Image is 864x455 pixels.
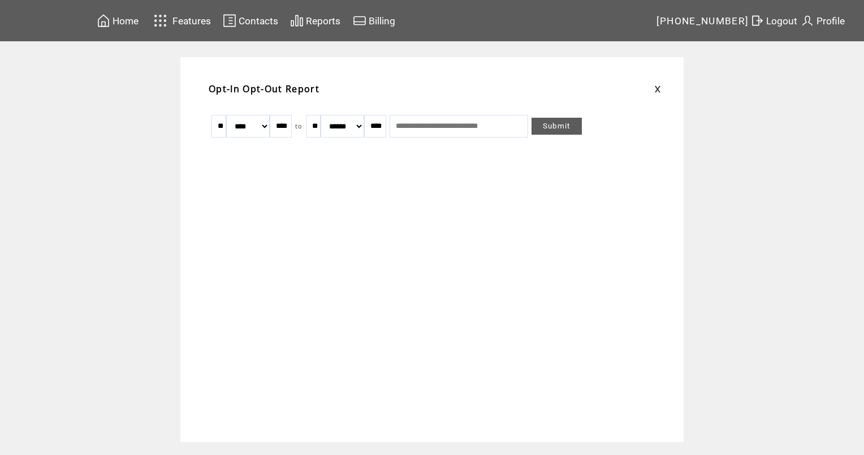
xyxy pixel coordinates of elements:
[656,15,749,27] span: [PHONE_NUMBER]
[353,14,366,28] img: creidtcard.svg
[239,15,278,27] span: Contacts
[150,11,170,30] img: features.svg
[351,12,397,29] a: Billing
[799,12,846,29] a: Profile
[288,12,342,29] a: Reports
[750,14,764,28] img: exit.svg
[532,118,582,135] a: Submit
[149,10,213,32] a: Features
[801,14,814,28] img: profile.svg
[172,15,211,27] span: Features
[369,15,395,27] span: Billing
[295,122,303,130] span: to
[113,15,139,27] span: Home
[95,12,140,29] a: Home
[209,83,319,95] span: Opt-In Opt-Out Report
[221,12,280,29] a: Contacts
[306,15,340,27] span: Reports
[766,15,797,27] span: Logout
[749,12,799,29] a: Logout
[290,14,304,28] img: chart.svg
[97,14,110,28] img: home.svg
[817,15,845,27] span: Profile
[223,14,236,28] img: contacts.svg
